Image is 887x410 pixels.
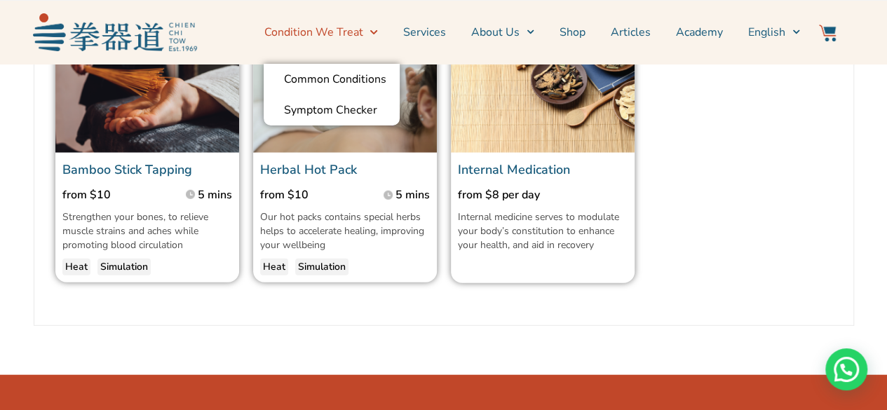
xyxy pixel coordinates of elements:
a: Simulation [97,259,151,275]
img: Time Grey [384,191,393,200]
p: Internal medicine serves to modulate your body’s constitution to enhance your health, and aid in ... [458,210,628,252]
a: Heat [260,259,288,275]
p: from $10 [62,186,156,203]
a: Bamboo Stick Tapping [62,161,192,178]
a: Herbal Hot Pack [260,161,357,178]
a: Shop [560,15,585,50]
span: Simulation [100,260,148,274]
ul: Condition We Treat [264,64,400,125]
span: Simulation [298,260,346,274]
a: About Us [471,15,534,50]
a: Articles [611,15,651,50]
span: Heat [263,260,285,274]
a: Symptom Checker [264,95,400,125]
p: from $10 [260,186,353,203]
a: Services [403,15,446,50]
p: 5 mins [395,186,429,203]
img: Time Grey [186,190,195,199]
img: Website Icon-03 [819,25,836,41]
a: Condition We Treat [264,15,377,50]
a: Academy [676,15,723,50]
a: Internal Medication [458,161,570,178]
a: Common Conditions [264,64,400,95]
p: Strengthen your bones, to relieve muscle strains and aches while promoting blood circulation [62,210,232,252]
a: Simulation [295,259,348,275]
span: Heat [65,260,88,274]
a: Heat [62,259,90,275]
a: English [748,15,800,50]
nav: Menu [204,15,800,50]
p: from $8 per day [458,186,611,203]
p: 5 mins [197,186,231,203]
p: Our hot packs contains special herbs helps to accelerate healing, improving your wellbeing [260,210,430,252]
span: English [748,24,785,41]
